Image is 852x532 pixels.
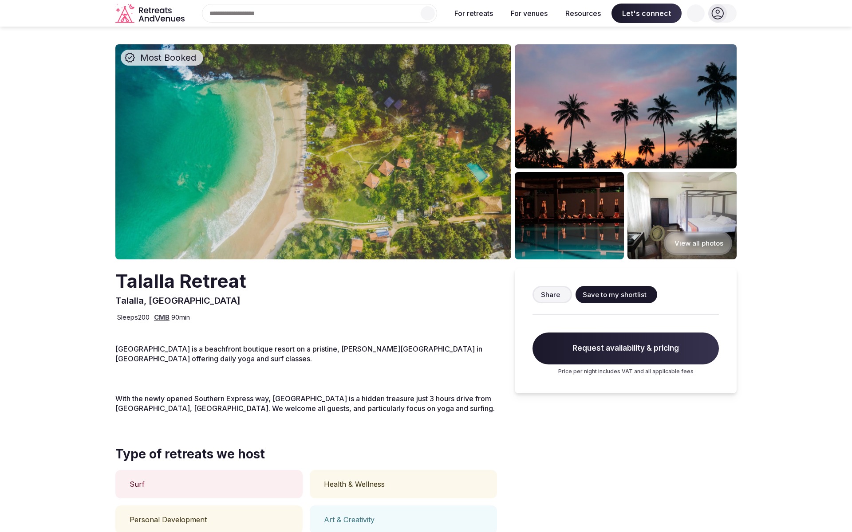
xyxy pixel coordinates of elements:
[611,4,682,23] span: Let's connect
[664,231,732,255] button: View all photos
[115,295,241,306] span: Talalla, [GEOGRAPHIC_DATA]
[115,446,265,463] span: Type of retreats we host
[115,344,482,363] span: [GEOGRAPHIC_DATA] is a beachfront boutique resort on a pristine, [PERSON_NAME][GEOGRAPHIC_DATA] i...
[576,286,657,303] button: Save to my shortlist
[154,313,170,321] a: CMB
[115,4,186,23] a: Visit the homepage
[171,313,190,322] span: 90 min
[115,268,246,294] h2: Talalla Retreat
[515,172,624,259] img: Venue gallery photo
[121,50,203,66] div: Most Booked
[515,44,737,168] img: Venue gallery photo
[558,4,608,23] button: Resources
[447,4,500,23] button: For retreats
[117,313,150,322] span: Sleeps 200
[532,368,719,376] p: Price per night includes VAT and all applicable fees
[627,172,737,259] img: Venue gallery photo
[115,394,495,413] span: With the newly opened Southern Express way, [GEOGRAPHIC_DATA] is a hidden treasure just 3 hours d...
[115,4,186,23] svg: Retreats and Venues company logo
[532,332,719,364] span: Request availability & pricing
[532,286,572,303] button: Share
[137,51,200,64] span: Most Booked
[115,44,511,259] img: Venue cover photo
[541,290,560,299] span: Share
[583,290,647,299] span: Save to my shortlist
[504,4,555,23] button: For venues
